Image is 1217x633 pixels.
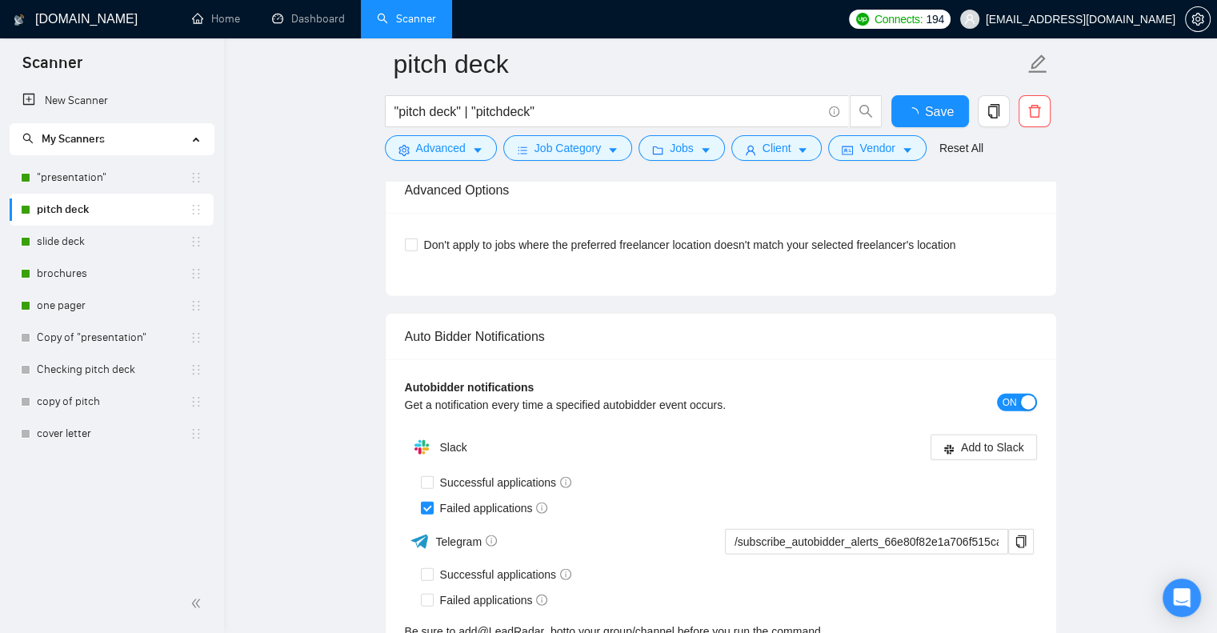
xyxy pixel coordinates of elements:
[536,503,547,514] span: info-circle
[472,144,483,156] span: caret-down
[190,267,202,280] span: holder
[435,535,497,548] span: Telegram
[10,322,214,354] li: Copy of "presentation"
[394,44,1024,84] input: Scanner name...
[190,331,202,344] span: holder
[943,443,955,455] span: slack
[272,12,345,26] a: dashboardDashboard
[503,135,632,161] button: barsJob Categorycaret-down
[1186,13,1210,26] span: setting
[1019,104,1050,118] span: delete
[859,139,895,157] span: Vendor
[1027,54,1048,74] span: edit
[1185,13,1211,26] a: setting
[406,431,438,463] img: hpQkSZIkSZIkSZIkSZIkSZIkSZIkSZIkSZIkSZIkSZIkSZIkSZIkSZIkSZIkSZIkSZIkSZIkSZIkSZIkSZIkSZIkSZIkSZIkS...
[190,171,202,184] span: holder
[37,354,190,386] a: Checking pitch deck
[926,10,943,28] span: 194
[517,144,528,156] span: bars
[37,194,190,226] a: pitch deck
[37,290,190,322] a: one pager
[434,474,578,491] span: Successful applications
[190,363,202,376] span: holder
[536,595,547,606] span: info-circle
[385,135,497,161] button: settingAdvancedcaret-down
[42,132,105,146] span: My Scanners
[22,85,201,117] a: New Scanner
[829,106,839,117] span: info-circle
[979,104,1009,118] span: copy
[37,258,190,290] a: brochures
[434,566,578,583] span: Successful applications
[745,144,756,156] span: user
[1019,95,1051,127] button: delete
[190,235,202,248] span: holder
[639,135,725,161] button: folderJobscaret-down
[652,144,663,156] span: folder
[875,10,923,28] span: Connects:
[607,144,619,156] span: caret-down
[1009,535,1033,548] span: copy
[439,441,466,454] span: Slack
[939,139,983,157] a: Reset All
[190,203,202,216] span: holder
[10,418,214,450] li: cover letter
[850,95,882,127] button: search
[434,499,554,517] span: Failed applications
[10,51,95,85] span: Scanner
[1003,394,1017,411] span: ON
[797,144,808,156] span: caret-down
[10,354,214,386] li: Checking pitch deck
[964,14,975,25] span: user
[486,535,497,547] span: info-circle
[22,132,105,146] span: My Scanners
[10,386,214,418] li: copy of pitch
[416,139,466,157] span: Advanced
[434,591,554,609] span: Failed applications
[1185,6,1211,32] button: setting
[190,427,202,440] span: holder
[190,595,206,611] span: double-left
[925,102,954,122] span: Save
[37,226,190,258] a: slide deck
[1163,579,1201,617] div: Open Intercom Messenger
[190,299,202,312] span: holder
[891,95,969,127] button: Save
[931,435,1037,460] button: slackAdd to Slack
[10,85,214,117] li: New Scanner
[828,135,926,161] button: idcardVendorcaret-down
[398,144,410,156] span: setting
[534,139,601,157] span: Job Category
[906,107,925,120] span: loading
[10,194,214,226] li: pitch deck
[842,144,853,156] span: idcard
[851,104,881,118] span: search
[418,236,963,254] span: Don't apply to jobs where the preferred freelancer location doesn't match your selected freelance...
[37,418,190,450] a: cover letter
[961,439,1024,456] span: Add to Slack
[763,139,791,157] span: Client
[1008,529,1034,555] button: copy
[10,162,214,194] li: "presentation"
[410,531,430,551] img: ww3wtPAAAAAElFTkSuQmCC
[10,258,214,290] li: brochures
[670,139,694,157] span: Jobs
[394,102,822,122] input: Search Freelance Jobs...
[700,144,711,156] span: caret-down
[190,395,202,408] span: holder
[405,314,1037,359] div: Auto Bidder Notifications
[405,167,1037,213] div: Advanced Options
[377,12,436,26] a: searchScanner
[560,477,571,488] span: info-circle
[37,162,190,194] a: "presentation"
[14,7,25,33] img: logo
[192,12,240,26] a: homeHome
[37,386,190,418] a: copy of pitch
[731,135,823,161] button: userClientcaret-down
[22,133,34,144] span: search
[405,396,879,414] div: Get a notification every time a specified autobidder event occurs.
[902,144,913,156] span: caret-down
[10,290,214,322] li: one pager
[560,569,571,580] span: info-circle
[10,226,214,258] li: slide deck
